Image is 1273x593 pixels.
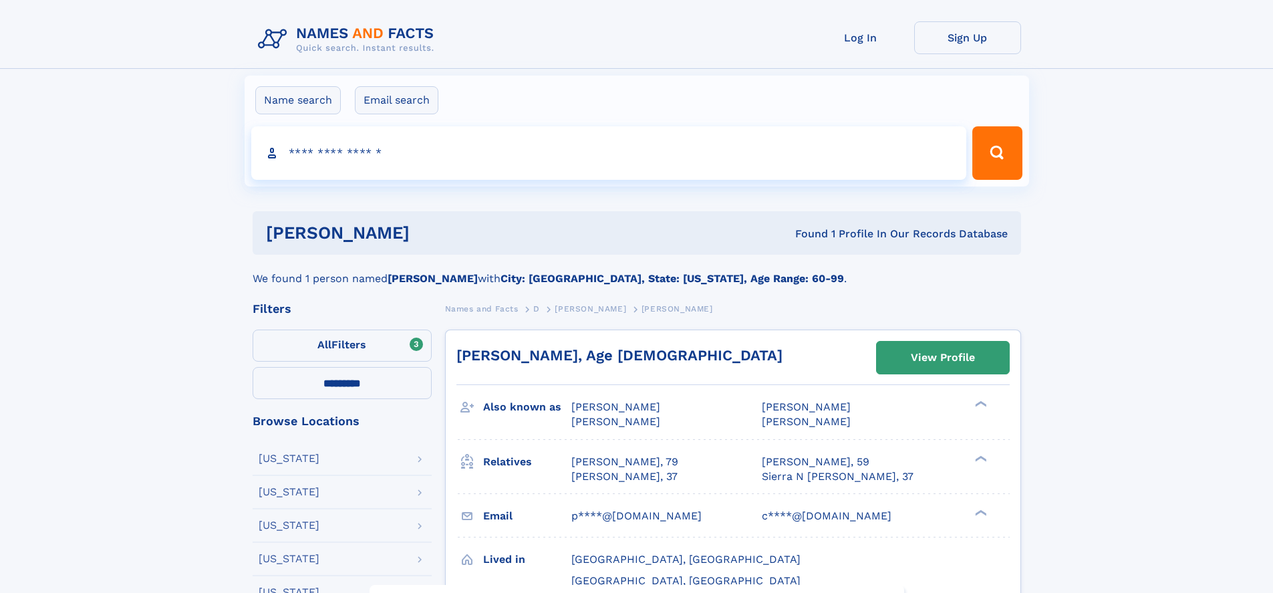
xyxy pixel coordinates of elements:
[972,126,1022,180] button: Search Button
[259,487,319,497] div: [US_STATE]
[571,400,660,413] span: [PERSON_NAME]
[501,272,844,285] b: City: [GEOGRAPHIC_DATA], State: [US_STATE], Age Range: 60-99
[255,86,341,114] label: Name search
[555,300,626,317] a: [PERSON_NAME]
[972,400,988,408] div: ❯
[571,574,801,587] span: [GEOGRAPHIC_DATA], [GEOGRAPHIC_DATA]
[259,554,319,564] div: [US_STATE]
[259,520,319,531] div: [US_STATE]
[762,415,851,428] span: [PERSON_NAME]
[555,304,626,314] span: [PERSON_NAME]
[914,21,1021,54] a: Sign Up
[355,86,438,114] label: Email search
[571,455,678,469] a: [PERSON_NAME], 79
[445,300,519,317] a: Names and Facts
[253,330,432,362] label: Filters
[762,469,913,484] a: Sierra N [PERSON_NAME], 37
[762,455,869,469] a: [PERSON_NAME], 59
[602,227,1008,241] div: Found 1 Profile In Our Records Database
[483,396,571,419] h3: Also known as
[253,255,1021,287] div: We found 1 person named with .
[259,453,319,464] div: [US_STATE]
[972,508,988,517] div: ❯
[807,21,914,54] a: Log In
[253,415,432,427] div: Browse Locations
[456,347,783,364] a: [PERSON_NAME], Age [DEMOGRAPHIC_DATA]
[388,272,478,285] b: [PERSON_NAME]
[911,342,975,373] div: View Profile
[571,553,801,566] span: [GEOGRAPHIC_DATA], [GEOGRAPHIC_DATA]
[317,338,331,351] span: All
[642,304,713,314] span: [PERSON_NAME]
[877,342,1009,374] a: View Profile
[253,303,432,315] div: Filters
[571,469,678,484] a: [PERSON_NAME], 37
[762,400,851,413] span: [PERSON_NAME]
[571,415,660,428] span: [PERSON_NAME]
[483,505,571,527] h3: Email
[483,451,571,473] h3: Relatives
[266,225,603,241] h1: [PERSON_NAME]
[251,126,967,180] input: search input
[533,300,540,317] a: D
[253,21,445,57] img: Logo Names and Facts
[483,548,571,571] h3: Lived in
[972,454,988,463] div: ❯
[533,304,540,314] span: D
